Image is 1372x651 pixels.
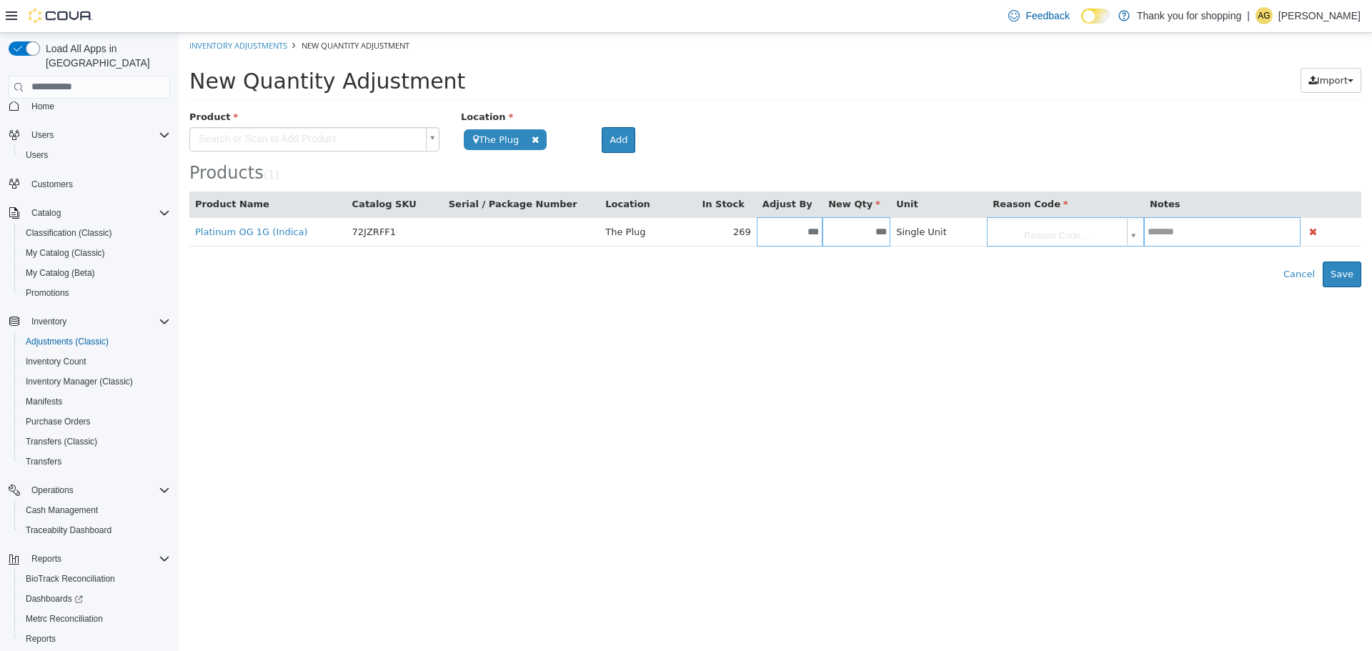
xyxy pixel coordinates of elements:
span: The Plug [285,96,368,117]
button: In Stock [523,164,568,179]
a: Dashboards [14,589,176,609]
span: New Quantity Adjustment [123,7,231,18]
button: Product Name [16,164,94,179]
span: Users [20,146,170,164]
button: Customers [3,174,176,194]
span: Operations [26,482,170,499]
button: Traceabilty Dashboard [14,520,176,540]
span: Customers [31,179,73,190]
img: Cova [29,9,93,23]
span: Reports [20,630,170,647]
span: Manifests [26,396,62,407]
span: Transfers [26,456,61,467]
span: Users [26,126,170,144]
button: My Catalog (Classic) [14,243,176,263]
button: Transfers [14,452,176,472]
button: Manifests [14,392,176,412]
input: Dark Mode [1081,9,1111,24]
button: Users [14,145,176,165]
a: Platinum OG 1G (Indica) [16,194,129,204]
a: Purchase Orders [20,413,96,430]
a: Classification (Classic) [20,224,118,242]
p: Thank you for shopping [1137,7,1241,24]
button: Inventory [3,312,176,332]
span: My Catalog (Beta) [26,267,95,279]
button: Classification (Classic) [14,223,176,243]
button: Catalog [3,203,176,223]
span: Inventory Manager (Classic) [26,376,133,387]
span: AG [1258,7,1270,24]
span: Reports [31,553,61,565]
span: Product [11,79,59,89]
button: Adjust By [584,164,637,179]
span: Inventory Count [26,356,86,367]
a: BioTrack Reconciliation [20,570,121,587]
span: My Catalog (Classic) [26,247,105,259]
span: Search or Scan to Add Product [11,95,242,118]
button: Cash Management [14,500,176,520]
span: Traceabilty Dashboard [26,525,111,536]
span: New Quantity Adjustment [11,36,287,61]
button: Adjustments (Classic) [14,332,176,352]
span: Transfers (Classic) [26,436,97,447]
a: Inventory Adjustments [11,7,109,18]
button: Cancel [1097,229,1144,254]
a: Metrc Reconciliation [20,610,109,627]
a: Promotions [20,284,75,302]
span: Purchase Orders [26,416,91,427]
a: My Catalog (Classic) [20,244,111,262]
span: Inventory [26,313,170,330]
button: Inventory [26,313,72,330]
a: Transfers [20,453,67,470]
button: Users [3,125,176,145]
button: Import [1122,35,1183,61]
a: Feedback [1003,1,1075,30]
button: Unit [717,164,742,179]
span: My Catalog (Beta) [20,264,170,282]
button: Serial / Package Number [270,164,402,179]
button: Reports [26,550,67,567]
button: Save [1144,229,1183,254]
button: Catalog SKU [174,164,241,179]
span: Classification (Classic) [26,227,112,239]
span: BioTrack Reconciliation [26,573,115,585]
button: Location [427,164,474,179]
span: Dashboards [26,593,83,605]
span: Promotions [20,284,170,302]
span: Manifests [20,393,170,410]
button: Transfers (Classic) [14,432,176,452]
span: Reason Code [814,166,889,177]
a: Home [26,98,60,115]
a: Cash Management [20,502,104,519]
span: Inventory [31,316,66,327]
span: Reason Code... [812,186,943,214]
span: New Qty [650,166,702,177]
span: Adjustments (Classic) [20,333,170,350]
button: Inventory Count [14,352,176,372]
a: Customers [26,176,79,193]
a: Reason Code... [812,186,962,213]
span: Feedback [1025,9,1069,23]
span: Home [26,97,170,115]
a: Search or Scan to Add Product [11,94,261,119]
a: Reports [20,630,61,647]
a: Traceabilty Dashboard [20,522,117,539]
span: Cash Management [20,502,170,519]
p: | [1247,7,1250,24]
div: Alejandro Gomez [1256,7,1273,24]
button: BioTrack Reconciliation [14,569,176,589]
span: Import [1138,42,1169,53]
span: Customers [26,175,170,193]
button: Promotions [14,283,176,303]
td: 269 [517,184,577,214]
span: Location [282,79,334,89]
span: Reports [26,633,56,645]
button: Home [3,96,176,116]
span: Inventory Count [20,353,170,370]
a: Users [20,146,54,164]
button: Reports [3,549,176,569]
span: Catalog [26,204,170,222]
a: Manifests [20,393,68,410]
small: ( ) [85,136,101,149]
a: Dashboards [20,590,89,607]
